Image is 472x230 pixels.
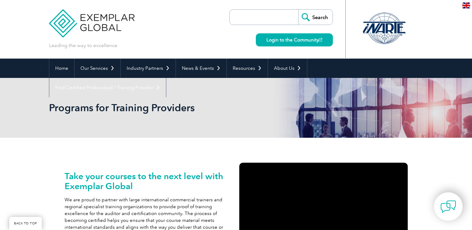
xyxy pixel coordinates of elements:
h2: Programs for Training Providers [49,103,311,113]
h2: Take your courses to the next level with Exemplar Global [65,171,233,191]
a: Industry Partners [121,59,176,78]
img: contact-chat.png [440,199,456,214]
a: Find Certified Professional / Training Provider [49,78,166,97]
a: News & Events [176,59,226,78]
a: Login to the Community [256,33,333,46]
img: en [462,2,470,8]
a: Our Services [75,59,120,78]
a: About Us [268,59,307,78]
a: BACK TO TOP [9,217,42,230]
img: open_square.png [319,38,322,41]
a: Home [49,59,74,78]
a: Resources [227,59,268,78]
input: Search [298,10,333,25]
p: Leading the way to excellence [49,42,117,49]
